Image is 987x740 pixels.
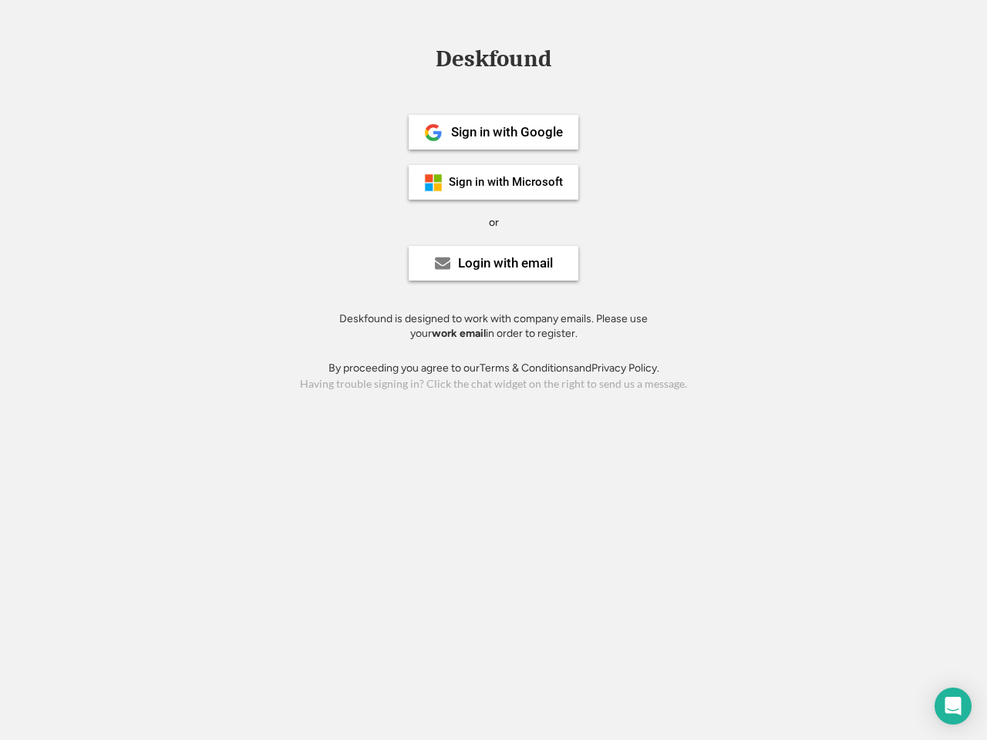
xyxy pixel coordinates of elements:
div: Sign in with Microsoft [449,177,563,188]
div: Sign in with Google [451,126,563,139]
div: By proceeding you agree to our and [328,361,659,376]
img: 1024px-Google__G__Logo.svg.png [424,123,443,142]
div: Deskfound [428,47,559,71]
div: or [489,215,499,230]
div: Login with email [458,257,553,270]
div: Open Intercom Messenger [935,688,972,725]
a: Privacy Policy. [591,362,659,375]
img: ms-symbollockup_mssymbol_19.png [424,173,443,192]
a: Terms & Conditions [480,362,574,375]
strong: work email [432,327,486,340]
div: Deskfound is designed to work with company emails. Please use your in order to register. [320,311,667,341]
